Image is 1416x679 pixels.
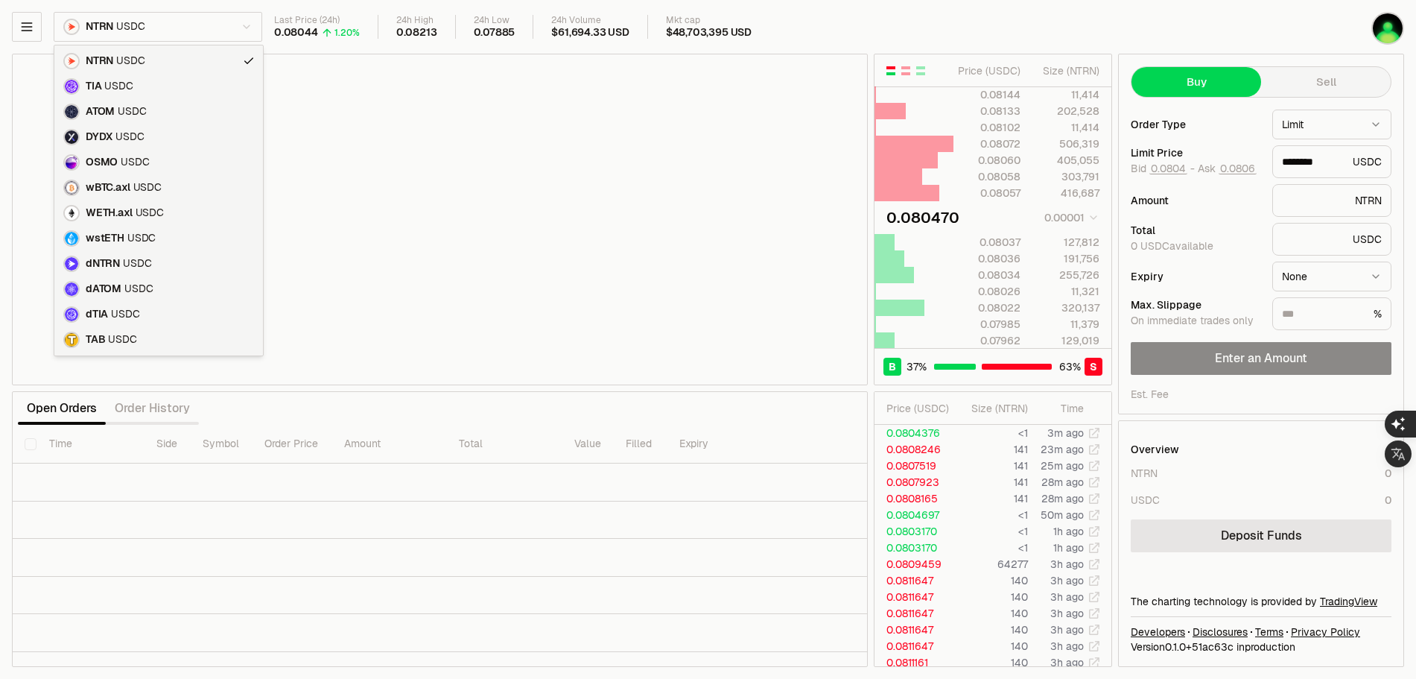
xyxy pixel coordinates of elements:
img: wstETH Logo [65,232,78,245]
img: OSMO Logo [65,156,78,169]
span: WETH.axl [86,206,133,220]
img: DYDX Logo [65,130,78,144]
img: dTIA Logo [65,308,78,321]
span: TAB [86,333,105,347]
img: wBTC.axl Logo [65,181,78,195]
span: USDC [116,54,145,68]
span: DYDX [86,130,112,144]
span: USDC [127,232,156,245]
span: NTRN [86,54,113,68]
img: NTRN Logo [65,54,78,68]
span: dNTRN [86,257,120,271]
span: wBTC.axl [86,181,130,195]
img: ATOM Logo [65,105,78,119]
span: USDC [115,130,144,144]
img: dNTRN Logo [65,257,78,271]
span: USDC [133,181,162,195]
span: USDC [121,156,149,169]
img: dATOM Logo [65,282,78,296]
span: TIA [86,80,101,93]
span: USDC [124,282,153,296]
span: USDC [108,333,136,347]
span: OSMO [86,156,118,169]
span: ATOM [86,105,115,119]
span: dTIA [86,308,108,321]
img: TAB Logo [65,333,78,347]
span: USDC [136,206,164,220]
img: TIA Logo [65,80,78,93]
span: USDC [104,80,133,93]
span: USDC [118,105,146,119]
span: dATOM [86,282,121,296]
img: WETH.axl Logo [65,206,78,220]
span: USDC [123,257,151,271]
span: USDC [111,308,139,321]
span: wstETH [86,232,124,245]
